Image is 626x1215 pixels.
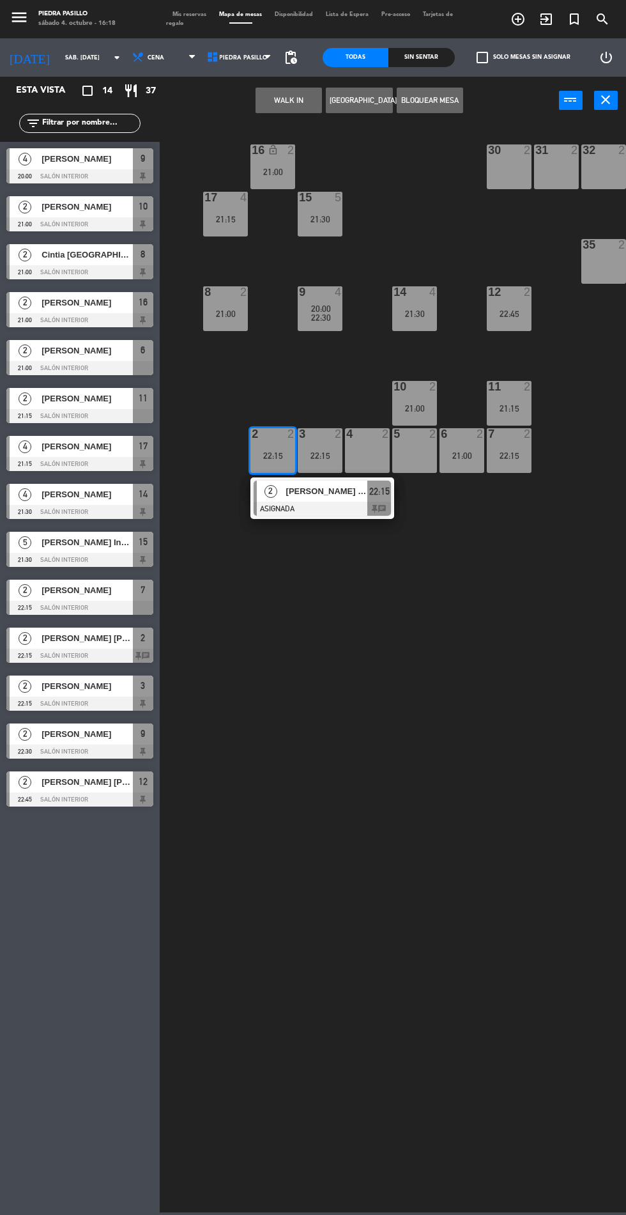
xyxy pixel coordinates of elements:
div: 7 [488,428,489,440]
span: 6 [141,343,146,358]
span: pending_actions [283,50,298,65]
span: 12 [139,774,148,789]
div: 2 [287,144,295,156]
span: [PERSON_NAME] [42,679,133,693]
i: power_settings_new [599,50,614,65]
div: 15 [299,192,300,203]
span: 3 [141,678,146,693]
div: 16 [252,144,252,156]
div: 2 [335,428,342,440]
span: Piedra Pasillo [220,54,268,61]
span: 15 [139,534,148,550]
span: 16 [139,295,148,310]
span: Pre-acceso [375,12,416,17]
span: [PERSON_NAME] [42,296,133,309]
div: 2 [240,286,248,298]
div: 4 [240,192,248,203]
div: 11 [488,381,489,392]
span: 2 [19,297,31,309]
div: 2 [429,428,437,440]
span: 20:00 [311,304,331,314]
div: Piedra Pasillo [38,10,116,19]
div: Esta vista [6,83,92,98]
span: 5 [19,536,31,549]
div: Sin sentar [388,48,454,67]
i: add_circle_outline [510,12,526,27]
i: arrow_drop_down [109,50,125,65]
span: [PERSON_NAME] Inverga [42,536,133,549]
div: 22:15 [487,451,531,460]
span: 2 [19,776,31,789]
span: 22:15 [369,484,390,499]
div: 22:15 [250,451,295,460]
div: 32 [583,144,583,156]
span: 2 [19,728,31,741]
input: Filtrar por nombre... [41,116,140,130]
div: 6 [441,428,441,440]
i: filter_list [26,116,41,131]
button: power_input [559,91,583,110]
i: crop_square [80,83,95,98]
span: Cena [148,54,164,61]
span: [PERSON_NAME] [42,392,133,405]
i: turned_in_not [567,12,582,27]
div: 22:45 [487,309,531,318]
div: 12 [488,286,489,298]
div: 22:15 [298,451,342,460]
button: [GEOGRAPHIC_DATA] [326,88,392,113]
span: Mis reservas [166,12,213,17]
span: Cintia [GEOGRAPHIC_DATA] [42,248,133,261]
div: 9 [299,286,300,298]
span: [PERSON_NAME] [42,440,133,453]
div: 21:15 [203,215,248,224]
div: 2 [524,286,531,298]
div: 2 [618,239,626,251]
div: 21:00 [439,451,484,460]
label: Solo mesas sin asignar [477,52,570,63]
div: 2 [524,144,531,156]
span: 2 [141,630,146,646]
div: sábado 4. octubre - 16:18 [38,19,116,29]
span: 22:30 [311,313,331,323]
div: 21:15 [487,404,531,413]
div: 2 [618,144,626,156]
span: [PERSON_NAME] [42,200,133,213]
i: search [595,12,610,27]
span: 37 [146,84,156,98]
span: 2 [264,485,277,498]
div: 21:30 [298,215,342,224]
div: 21:00 [392,404,437,413]
span: 9 [141,151,146,166]
span: 4 [19,488,31,501]
div: 2 [524,428,531,440]
span: 2 [19,201,31,213]
span: check_box_outline_blank [477,52,488,63]
span: 4 [19,153,31,166]
div: 2 [382,428,390,440]
div: 21:00 [250,167,295,176]
button: WALK IN [256,88,322,113]
div: 21:00 [203,309,248,318]
div: 2 [287,428,295,440]
div: 30 [488,144,489,156]
div: 4 [429,286,437,298]
span: 8 [141,247,146,262]
span: 2 [19,584,31,597]
div: 2 [571,144,579,156]
div: 2 [429,381,437,392]
span: [PERSON_NAME] [42,344,133,357]
span: Lista de Espera [319,12,375,17]
i: exit_to_app [538,12,554,27]
div: 4 [346,428,347,440]
i: lock_open [268,144,279,155]
i: restaurant [123,83,139,98]
div: 35 [583,239,583,251]
div: Todas [323,48,388,67]
i: menu [10,8,29,27]
span: [PERSON_NAME] [42,488,133,501]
